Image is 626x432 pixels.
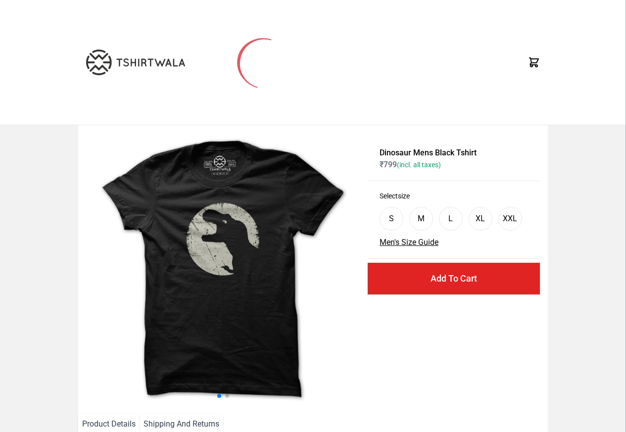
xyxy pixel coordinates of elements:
[418,213,425,225] div: M
[380,160,441,169] span: ₹ 799
[389,213,394,225] div: S
[380,191,528,201] h3: Select size
[86,49,185,75] img: TW-LOGO-400-104.png
[448,213,453,225] div: L
[380,147,528,159] h1: Dinosaur Mens Black Tshirt
[380,237,438,248] button: Men's Size Guide
[503,213,517,225] div: XXL
[368,263,540,294] button: Add To Cart
[397,161,441,169] span: (incl. all taxes)
[476,213,485,225] div: XL
[86,133,360,406] img: dinosaur.jpg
